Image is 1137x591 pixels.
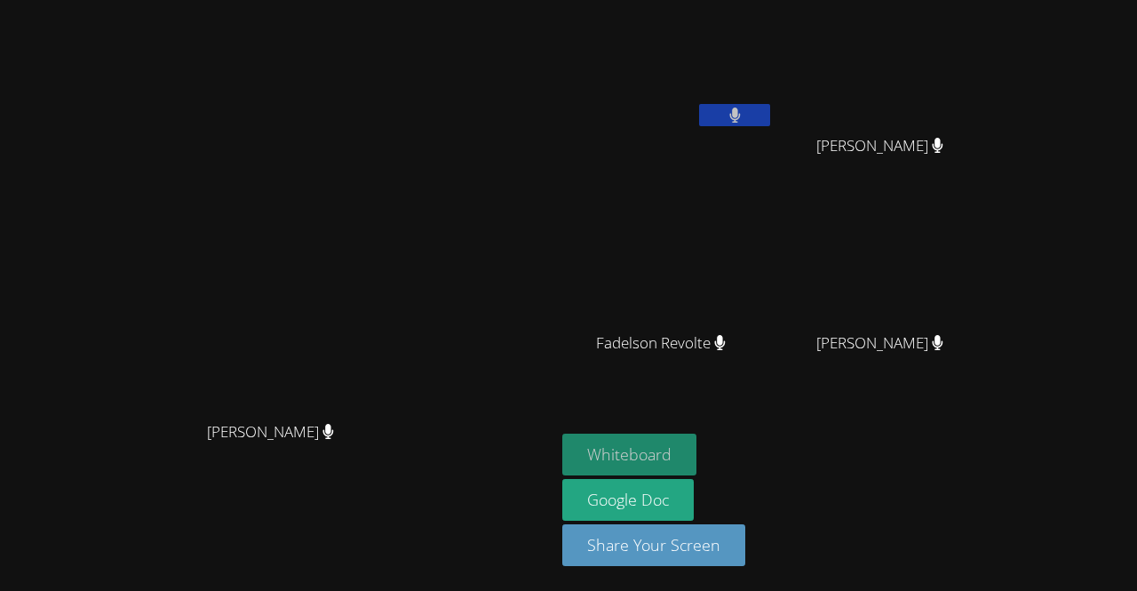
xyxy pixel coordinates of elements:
[596,331,726,356] span: Fadelson Revolte
[562,479,694,521] a: Google Doc
[207,419,334,445] span: [PERSON_NAME]
[816,133,943,159] span: [PERSON_NAME]
[816,331,943,356] span: [PERSON_NAME]
[562,524,745,566] button: Share Your Screen
[562,434,696,475] button: Whiteboard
